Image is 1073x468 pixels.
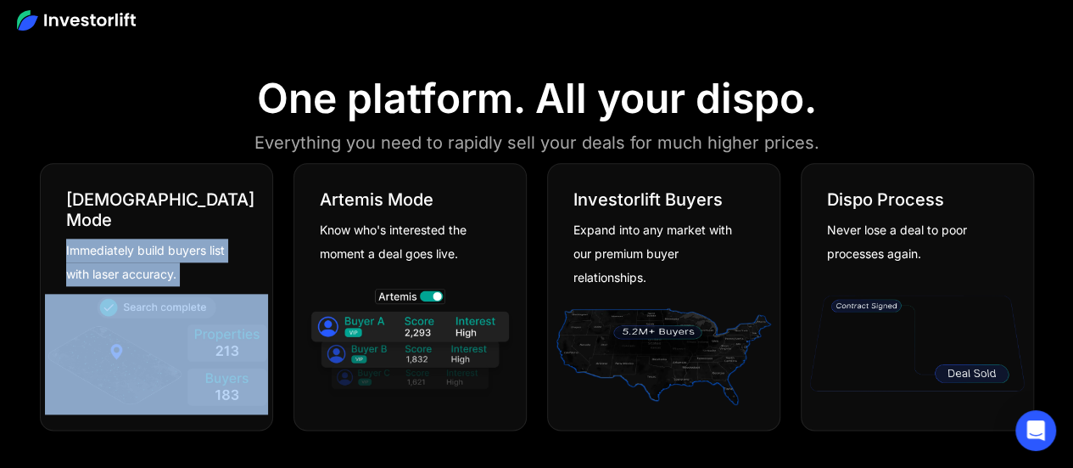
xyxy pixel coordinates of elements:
div: Never lose a deal to poor processes again. [827,218,995,266]
div: Dispo Process [827,189,944,210]
div: Everything you need to rapidly sell your deals for much higher prices. [254,129,819,156]
div: Know who's interested the moment a deal goes live. [320,218,488,266]
div: [DEMOGRAPHIC_DATA] Mode [66,189,254,230]
div: One platform. All your dispo. [257,74,817,123]
div: Expand into any market with our premium buyer relationships. [573,218,741,290]
div: Open Intercom Messenger [1015,410,1056,451]
div: Immediately build buyers list with laser accuracy. [66,239,234,286]
div: Artemis Mode [320,189,433,210]
div: Investorlift Buyers [573,189,723,210]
